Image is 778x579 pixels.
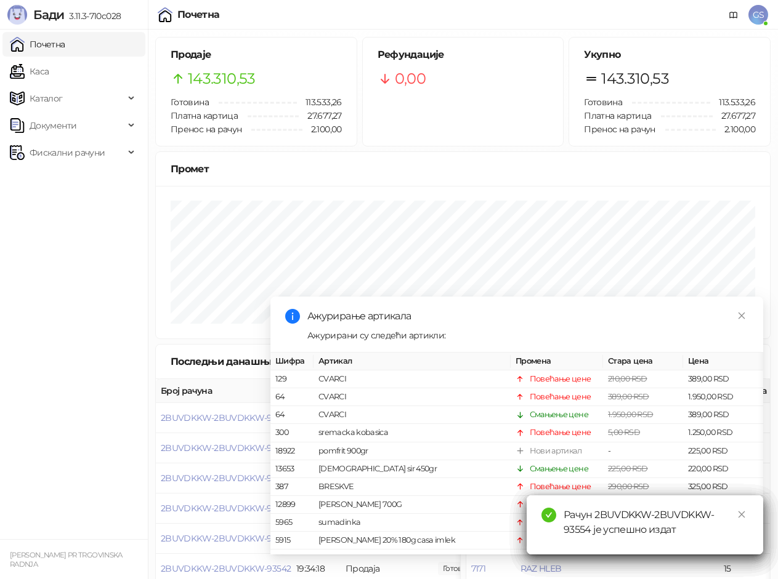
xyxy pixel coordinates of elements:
[737,510,746,519] span: close
[314,370,511,388] td: CVARCI
[270,532,314,549] td: 5915
[270,388,314,406] td: 64
[177,10,220,20] div: Почетна
[270,370,314,388] td: 129
[601,67,669,90] span: 143.310,53
[302,122,342,136] span: 2.100,00
[378,47,549,62] h5: Рефундације
[710,95,755,109] span: 113.533,26
[735,309,748,322] a: Close
[270,460,314,478] td: 13653
[161,563,291,574] button: 2BUVDKKW-2BUVDKKW-93542
[270,549,314,567] td: 15459
[30,86,63,111] span: Каталог
[270,496,314,514] td: 12899
[171,97,209,108] span: Готовина
[10,59,49,84] a: Каса
[683,353,763,370] th: Цена
[171,354,334,369] div: Последњи данашњи рачуни
[270,353,314,370] th: Шифра
[161,442,291,453] button: 2BUVDKKW-2BUVDKKW-93546
[307,309,748,324] div: Ажурирање артикала
[683,388,763,406] td: 1.950,00 RSD
[161,503,291,514] span: 2BUVDKKW-2BUVDKKW-93544
[161,533,291,544] button: 2BUVDKKW-2BUVDKKW-93543
[584,110,651,121] span: Платна картица
[438,562,480,575] span: 1.500,20
[10,32,65,57] a: Почетна
[33,7,64,22] span: Бади
[564,508,748,537] div: Рачун 2BUVDKKW-2BUVDKKW-93554 је успешно издат
[584,124,655,135] span: Пренос на рачун
[683,370,763,388] td: 389,00 RSD
[608,374,647,383] span: 210,00 RSD
[395,67,426,90] span: 0,00
[530,391,591,403] div: Повећање цене
[270,424,314,442] td: 300
[541,508,556,522] span: check-circle
[161,412,290,423] button: 2BUVDKKW-2BUVDKKW-93547
[314,388,511,406] td: CVARCI
[307,329,748,342] div: Ажурирани су следећи артикли:
[64,10,121,22] span: 3.11.3-710c028
[683,442,763,460] td: 225,00 RSD
[530,463,588,475] div: Смањење цене
[603,442,683,460] td: -
[716,122,755,136] span: 2.100,00
[171,124,241,135] span: Пренос на рачун
[584,47,755,62] h5: Укупно
[608,392,649,401] span: 389,00 RSD
[314,442,511,460] td: pomfrit 900gr
[171,161,755,177] div: Промет
[30,113,76,138] span: Документи
[608,410,653,419] span: 1.950,00 RSD
[471,563,485,574] button: 7171
[7,5,27,25] img: Logo
[608,482,649,491] span: 290,00 RSD
[171,110,238,121] span: Платна картица
[314,532,511,549] td: [PERSON_NAME] 20% 180g casa imlek
[724,5,744,25] a: Документација
[270,442,314,460] td: 18922
[521,563,562,574] button: RAZ HLEB
[270,478,314,496] td: 387
[270,514,314,532] td: 5965
[188,67,256,90] span: 143.310,53
[270,406,314,424] td: 64
[299,109,341,122] span: 27.677,27
[171,47,342,62] h5: Продаје
[511,353,603,370] th: Промена
[161,473,291,484] button: 2BUVDKKW-2BUVDKKW-93545
[285,309,300,324] span: info-circle
[314,514,511,532] td: sumadinka
[530,373,591,385] div: Повећање цене
[683,478,763,496] td: 325,00 RSD
[314,496,511,514] td: [PERSON_NAME] 700G
[530,444,581,457] div: Нови артикал
[314,478,511,496] td: BRESKVE
[530,409,588,421] div: Смањење цене
[297,95,342,109] span: 113.533,26
[735,508,748,521] a: Close
[10,551,123,569] small: [PERSON_NAME] PR TRGOVINSKA RADNJA
[683,460,763,478] td: 220,00 RSD
[30,140,105,165] span: Фискални рачуни
[584,97,622,108] span: Готовина
[683,406,763,424] td: 389,00 RSD
[748,5,768,25] span: GS
[603,353,683,370] th: Стара цена
[530,481,591,493] div: Повећање цене
[314,406,511,424] td: CVARCI
[156,379,291,403] th: Број рачуна
[530,426,591,439] div: Повећање цене
[314,549,511,567] td: coko puding 200g
[713,109,755,122] span: 27.677,27
[737,311,746,320] span: close
[314,353,511,370] th: Артикал
[683,424,763,442] td: 1.250,00 RSD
